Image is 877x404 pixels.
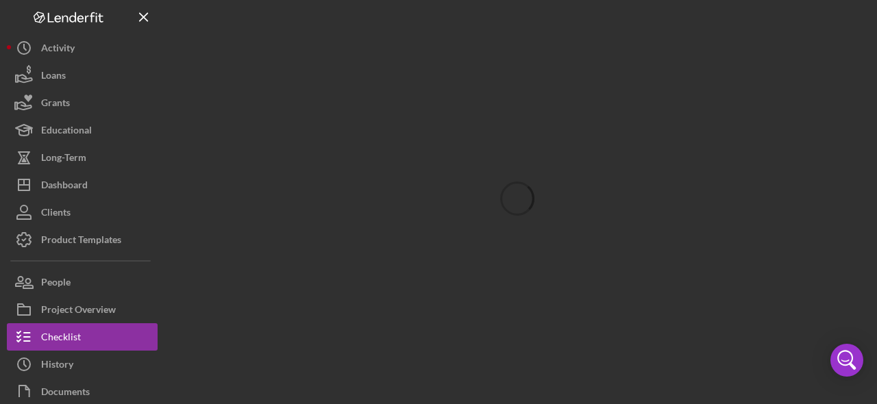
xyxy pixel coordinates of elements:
div: Activity [41,34,75,65]
div: Checklist [41,323,81,354]
div: History [41,351,73,381]
button: Grants [7,89,158,116]
button: Clients [7,199,158,226]
div: Open Intercom Messenger [830,344,863,377]
button: People [7,268,158,296]
button: Loans [7,62,158,89]
button: Educational [7,116,158,144]
div: Product Templates [41,226,121,257]
button: History [7,351,158,378]
div: Loans [41,62,66,92]
div: Grants [41,89,70,120]
button: Dashboard [7,171,158,199]
button: Project Overview [7,296,158,323]
div: Project Overview [41,296,116,327]
div: Dashboard [41,171,88,202]
button: Product Templates [7,226,158,253]
div: People [41,268,71,299]
div: Clients [41,199,71,229]
button: Long-Term [7,144,158,171]
button: Checklist [7,323,158,351]
div: Educational [41,116,92,147]
div: Long-Term [41,144,86,175]
button: Activity [7,34,158,62]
